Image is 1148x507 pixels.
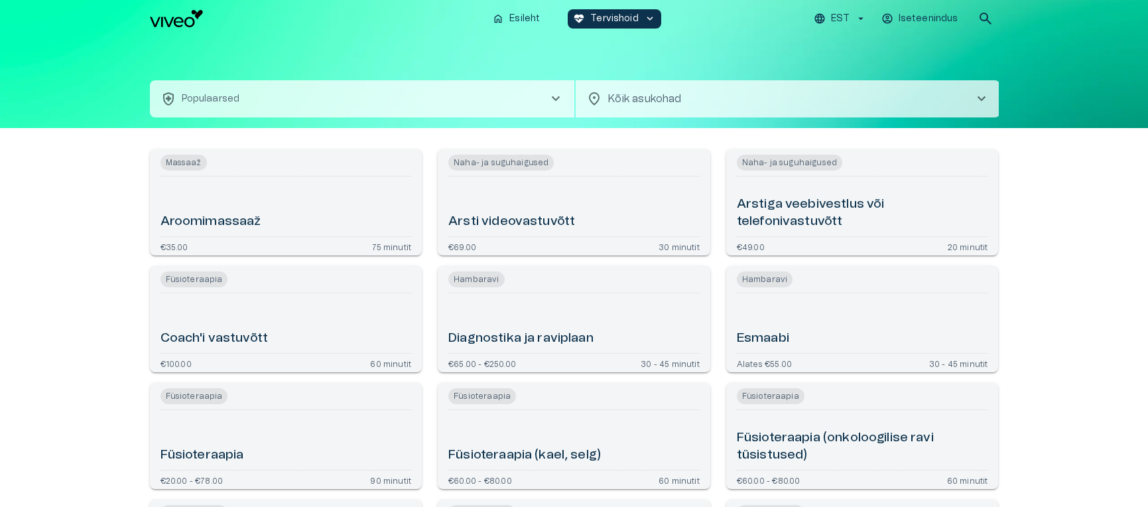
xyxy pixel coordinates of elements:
[548,91,564,107] span: chevron_right
[150,80,574,117] button: health_and_safetyPopulaarsedchevron_right
[150,10,482,27] a: Navigate to homepage
[492,13,504,25] span: home
[509,12,540,26] p: Esileht
[831,12,849,26] p: EST
[726,383,999,489] a: Open service booking details
[573,13,585,25] span: ecg_heart
[737,476,800,484] p: €60.00 - €80.00
[448,271,504,287] span: Hambaravi
[160,359,192,367] p: €100.00
[448,330,594,348] h6: Diagnostika ja raviplaan
[448,213,575,231] h6: Arsti videovastuvõtt
[438,383,710,489] a: Open service booking details
[160,388,228,404] span: Füsioteraapia
[737,359,792,367] p: Alates €55.00
[726,266,999,372] a: Open service booking details
[160,213,261,231] h6: Aroomimassaaž
[150,266,422,372] a: Open service booking details
[160,242,188,250] p: €35.00
[370,476,411,484] p: 90 minutit
[659,476,700,484] p: 60 minutit
[737,155,842,171] span: Naha- ja suguhaigused
[659,242,700,250] p: 30 minutit
[160,447,244,465] h6: Füsioteraapia
[182,92,240,106] p: Populaarsed
[160,330,269,348] h6: Coach'i vastuvõtt
[448,447,601,465] h6: Füsioteraapia (kael, selg)
[737,388,804,404] span: Füsioteraapia
[150,149,422,255] a: Open service booking details
[568,9,661,29] button: ecg_heartTervishoidkeyboard_arrow_down
[929,359,988,367] p: 30 - 45 minutit
[448,388,516,404] span: Füsioteraapia
[160,271,228,287] span: Füsioteraapia
[737,196,988,231] h6: Arstiga veebivestlus või telefonivastuvõtt
[590,12,639,26] p: Tervishoid
[160,91,176,107] span: health_and_safety
[947,476,988,484] p: 60 minutit
[726,149,999,255] a: Open service booking details
[978,11,993,27] span: search
[974,91,989,107] span: chevron_right
[448,359,516,367] p: €65.00 - €250.00
[644,13,656,25] span: keyboard_arrow_down
[150,10,203,27] img: Viveo logo
[438,266,710,372] a: Open service booking details
[438,149,710,255] a: Open service booking details
[607,91,952,107] p: Kõik asukohad
[160,476,223,484] p: €20.00 - €78.00
[448,155,554,171] span: Naha- ja suguhaigused
[879,9,962,29] button: Iseteenindus
[641,359,700,367] p: 30 - 45 minutit
[487,9,546,29] button: homeEsileht
[737,429,988,465] h6: Füsioteraapia (onkoloogilise ravi tüsistused)
[899,12,958,26] p: Iseteenindus
[586,91,602,107] span: location_on
[948,242,988,250] p: 20 minutit
[737,330,789,348] h6: Esmaabi
[737,242,765,250] p: €49.00
[370,359,411,367] p: 60 minutit
[737,271,793,287] span: Hambaravi
[448,242,476,250] p: €69.00
[972,5,999,32] button: open search modal
[160,155,207,171] span: Massaaž
[812,9,868,29] button: EST
[372,242,411,250] p: 75 minutit
[448,476,512,484] p: €60.00 - €80.00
